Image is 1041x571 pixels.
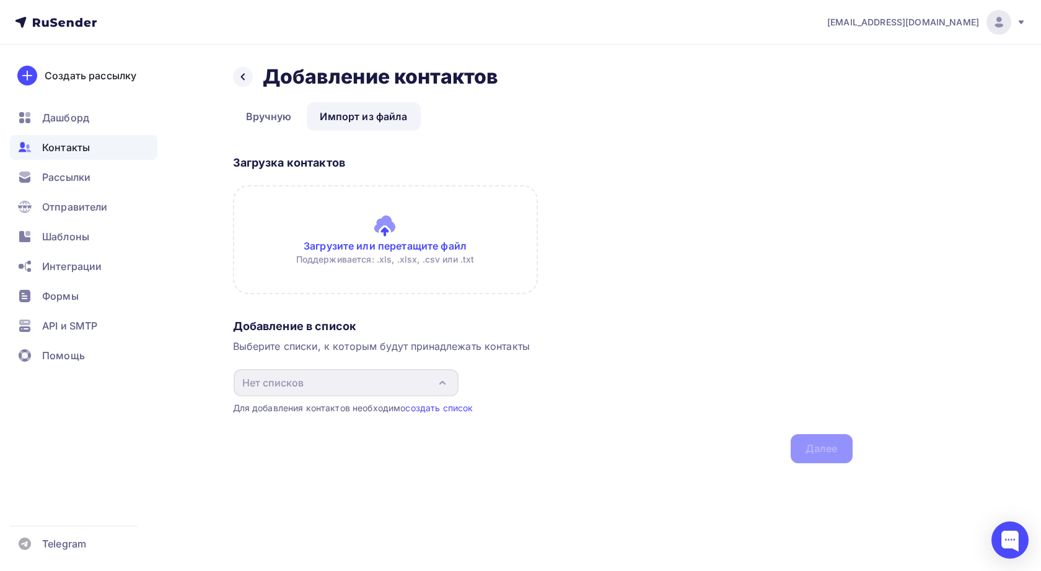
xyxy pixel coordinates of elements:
[10,194,157,219] a: Отправители
[233,368,459,397] button: Нет списков
[42,318,97,333] span: API и SMTP
[233,319,853,334] div: Добавление в список
[42,229,89,244] span: Шаблоны
[10,165,157,190] a: Рассылки
[42,348,85,363] span: Помощь
[307,102,420,131] a: Импорт из файла
[233,155,853,170] div: Загрузка контактов
[42,110,89,125] span: Дашборд
[233,102,305,131] a: Вручную
[827,10,1026,35] a: [EMAIL_ADDRESS][DOMAIN_NAME]
[233,402,853,414] div: Для добавления контактов необходимо
[42,170,90,185] span: Рассылки
[42,289,79,303] span: Формы
[242,375,304,390] div: Нет списков
[42,259,102,274] span: Интеграции
[263,64,499,89] h2: Добавление контактов
[45,68,136,83] div: Создать рассылку
[10,105,157,130] a: Дашборд
[405,403,473,413] a: создать список
[10,135,157,160] a: Контакты
[233,339,853,354] div: Выберите списки, к которым будут принадлежать контакты
[42,199,108,214] span: Отправители
[10,284,157,308] a: Формы
[827,16,979,28] span: [EMAIL_ADDRESS][DOMAIN_NAME]
[42,140,90,155] span: Контакты
[42,536,86,551] span: Telegram
[10,224,157,249] a: Шаблоны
